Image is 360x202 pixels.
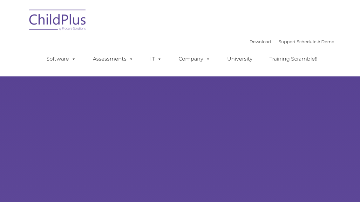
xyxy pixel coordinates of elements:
font: | [249,39,334,44]
a: Training Scramble!! [263,53,324,65]
a: Company [172,53,217,65]
a: IT [144,53,168,65]
a: Download [249,39,271,44]
a: University [221,53,259,65]
a: Software [40,53,82,65]
a: Schedule A Demo [297,39,334,44]
a: Assessments [86,53,140,65]
img: ChildPlus by Procare Solutions [26,5,90,37]
a: Support [279,39,295,44]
